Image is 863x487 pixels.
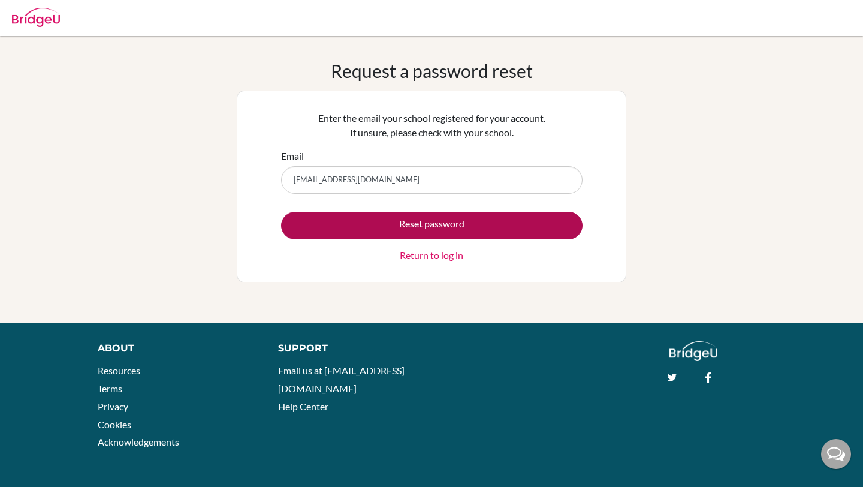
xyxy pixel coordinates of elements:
img: Bridge-U [12,8,60,27]
a: Resources [98,365,140,376]
p: Enter the email your school registered for your account. If unsure, please check with your school. [281,111,583,140]
a: Cookies [98,419,131,430]
a: Help Center [278,401,328,412]
a: Return to log in [400,248,463,263]
div: About [98,341,251,356]
a: Privacy [98,401,128,412]
div: Support [278,341,420,356]
label: Email [281,149,304,163]
a: Email us at [EMAIL_ADDRESS][DOMAIN_NAME] [278,365,405,394]
h1: Request a password reset [331,60,533,82]
a: Acknowledgements [98,436,179,447]
img: logo_white@2x-f4f0deed5e89b7ecb1c2cc34c3e3d731f90f0f143d5ea2071677605dd97b5244.png [669,341,718,361]
button: Reset password [281,212,583,239]
span: Help [28,8,52,19]
a: Terms [98,383,122,394]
